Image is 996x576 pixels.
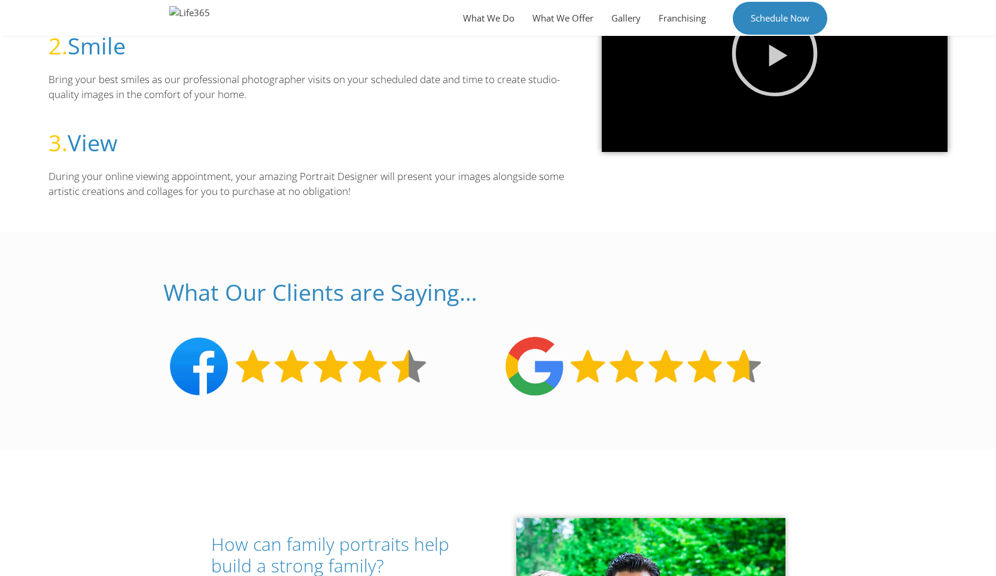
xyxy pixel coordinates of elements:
a: View [68,127,117,158]
span: During your online viewing appointment, your amazing Portrait Designer will present your images a... [48,169,566,199]
span: 3. [48,127,68,158]
span: 2. [48,30,68,61]
a: Smile [68,30,126,61]
div: Play Video [730,9,820,99]
span: Bring your best smiles as our professional photographer visits on your scheduled date and time to... [48,72,560,102]
a: Schedule Now [733,2,827,35]
h2: What Our Clients are Saying… [163,279,833,306]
